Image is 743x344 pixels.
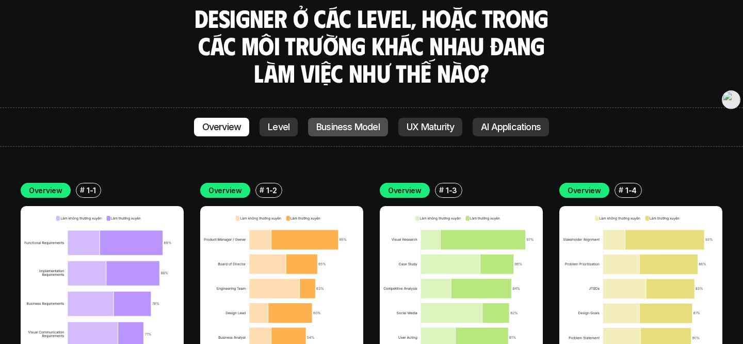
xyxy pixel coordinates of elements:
h3: Designer ở các level, hoặc trong các môi trường khác nhau đang làm việc như thế nào? [191,5,552,86]
p: Overview [388,185,422,196]
h6: # [439,186,444,194]
p: Overview [208,185,242,196]
p: 1-3 [446,185,457,196]
p: 1-2 [266,185,277,196]
p: Level [268,122,289,132]
a: Overview [194,118,250,136]
h6: # [619,186,623,194]
p: Overview [29,185,62,196]
p: Business Model [316,122,380,132]
a: UX Maturity [398,118,462,136]
a: Level [260,118,298,136]
p: UX Maturity [407,122,454,132]
p: 1-1 [87,185,96,196]
p: Overview [568,185,601,196]
p: Overview [202,122,241,132]
p: 1-4 [625,185,637,196]
a: Business Model [308,118,388,136]
p: AI Applications [481,122,541,132]
h6: # [80,186,85,194]
a: AI Applications [473,118,549,136]
h6: # [260,186,264,194]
